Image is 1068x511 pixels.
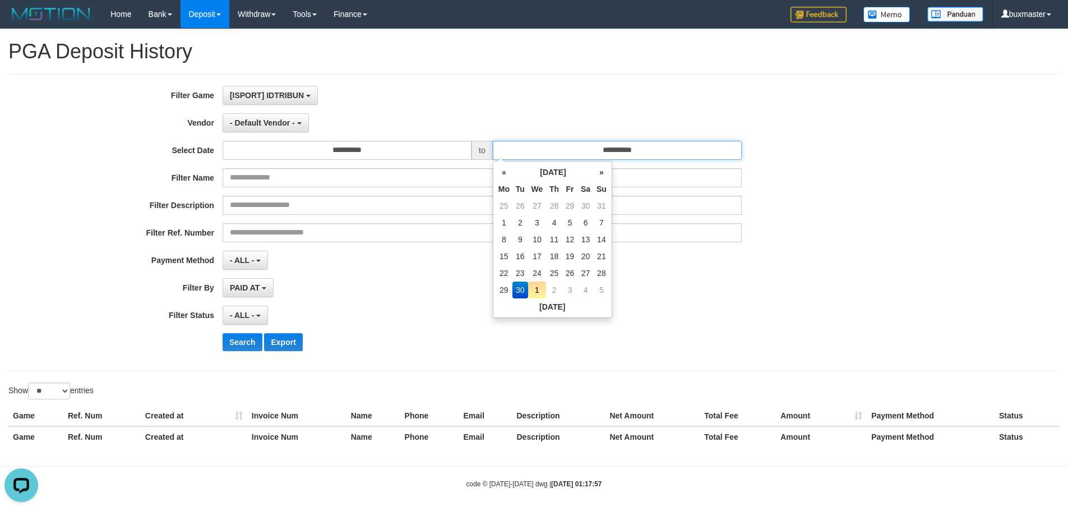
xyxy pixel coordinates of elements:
[512,231,528,248] td: 9
[230,91,304,100] span: [ISPORT] IDTRIBUN
[496,197,512,214] td: 25
[867,426,995,447] th: Payment Method
[594,231,609,248] td: 14
[546,231,562,248] td: 11
[471,141,493,160] span: to
[776,426,867,447] th: Amount
[546,214,562,231] td: 4
[247,426,346,447] th: Invoice Num
[562,282,577,298] td: 3
[528,265,547,282] td: 24
[496,265,512,282] td: 22
[577,214,594,231] td: 6
[551,480,602,488] strong: [DATE] 01:17:57
[562,181,577,197] th: Fr
[512,406,605,426] th: Description
[496,181,512,197] th: Mo
[496,231,512,248] td: 8
[594,164,609,181] th: »
[776,406,867,426] th: Amount
[927,7,983,22] img: panduan.png
[546,265,562,282] td: 25
[562,214,577,231] td: 5
[8,40,1060,63] h1: PGA Deposit History
[230,311,255,320] span: - ALL -
[594,197,609,214] td: 31
[577,265,594,282] td: 27
[496,298,609,315] th: [DATE]
[223,306,268,325] button: - ALL -
[223,86,318,105] button: [ISPORT] IDTRIBUN
[459,406,512,426] th: Email
[264,333,302,351] button: Export
[605,426,700,447] th: Net Amount
[223,251,268,270] button: - ALL -
[546,282,562,298] td: 2
[562,248,577,265] td: 19
[700,426,776,447] th: Total Fee
[577,231,594,248] td: 13
[247,406,346,426] th: Invoice Num
[562,197,577,214] td: 29
[594,265,609,282] td: 28
[528,231,547,248] td: 10
[4,4,38,38] button: Open LiveChat chat widget
[528,282,547,298] td: 1
[8,383,94,399] label: Show entries
[346,406,400,426] th: Name
[223,113,309,132] button: - Default Vendor -
[594,214,609,231] td: 7
[8,6,94,22] img: MOTION_logo.png
[594,282,609,298] td: 5
[230,118,295,127] span: - Default Vendor -
[995,426,1060,447] th: Status
[700,406,776,426] th: Total Fee
[400,406,459,426] th: Phone
[28,383,70,399] select: Showentries
[63,406,141,426] th: Ref. Num
[8,426,63,447] th: Game
[223,278,274,297] button: PAID AT
[528,214,547,231] td: 3
[512,214,528,231] td: 2
[995,406,1060,426] th: Status
[63,426,141,447] th: Ref. Num
[594,248,609,265] td: 21
[512,197,528,214] td: 26
[512,181,528,197] th: Tu
[496,214,512,231] td: 1
[790,7,847,22] img: Feedback.jpg
[346,426,400,447] th: Name
[459,426,512,447] th: Email
[141,426,247,447] th: Created at
[512,426,605,447] th: Description
[496,248,512,265] td: 15
[546,197,562,214] td: 28
[512,282,528,298] td: 30
[562,231,577,248] td: 12
[141,406,247,426] th: Created at
[400,426,459,447] th: Phone
[577,181,594,197] th: Sa
[562,265,577,282] td: 26
[528,181,547,197] th: We
[512,248,528,265] td: 16
[230,256,255,265] span: - ALL -
[577,248,594,265] td: 20
[546,248,562,265] td: 18
[605,406,700,426] th: Net Amount
[594,181,609,197] th: Su
[528,197,547,214] td: 27
[577,282,594,298] td: 4
[8,406,63,426] th: Game
[863,7,910,22] img: Button%20Memo.svg
[867,406,995,426] th: Payment Method
[546,181,562,197] th: Th
[577,197,594,214] td: 30
[528,248,547,265] td: 17
[496,282,512,298] td: 29
[496,164,512,181] th: «
[512,164,594,181] th: [DATE]
[223,333,262,351] button: Search
[230,283,260,292] span: PAID AT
